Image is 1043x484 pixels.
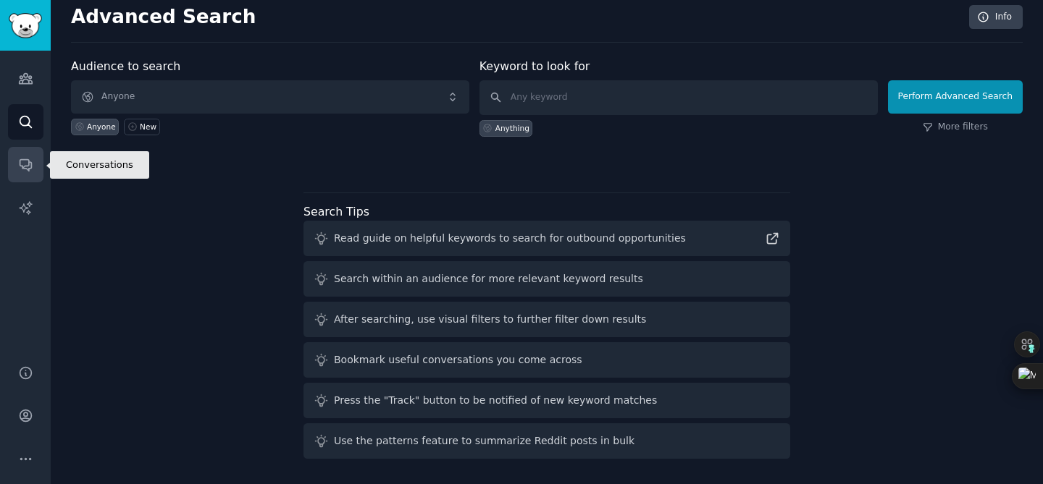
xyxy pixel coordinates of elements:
div: Read guide on helpful keywords to search for outbound opportunities [334,231,686,246]
div: Press the "Track" button to be notified of new keyword matches [334,393,657,408]
div: Anyone [87,122,116,132]
div: Use the patterns feature to summarize Reddit posts in bulk [334,433,634,449]
label: Search Tips [303,205,369,218]
h2: Advanced Search [71,6,961,29]
div: New [140,122,156,132]
div: Anything [495,123,529,133]
button: Anyone [71,80,469,114]
div: After searching, use visual filters to further filter down results [334,312,646,327]
a: More filters [923,121,988,134]
div: Search within an audience for more relevant keyword results [334,271,643,286]
input: Any keyword [479,80,878,115]
label: Keyword to look for [479,59,590,73]
div: Bookmark useful conversations you come across [334,352,582,368]
label: Audience to search [71,59,180,73]
button: Perform Advanced Search [888,80,1023,114]
a: Info [969,5,1023,30]
img: GummySearch logo [9,13,42,38]
a: New [124,119,159,135]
